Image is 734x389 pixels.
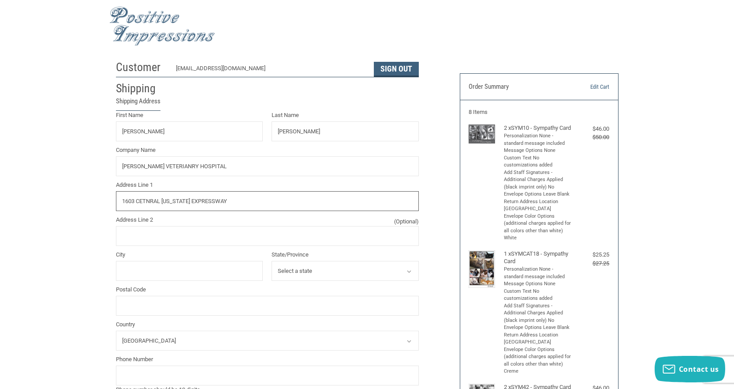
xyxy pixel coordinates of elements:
img: Positive Impressions [109,7,215,46]
a: Edit Cart [564,83,609,91]
label: First Name [116,111,263,120]
div: $46.00 [574,125,609,133]
legend: Shipping Address [116,96,160,111]
label: Last Name [272,111,419,120]
li: Message Options None [504,280,572,288]
li: Personalization None - standard message included [504,132,572,147]
div: [EMAIL_ADDRESS][DOMAIN_NAME] [176,64,365,77]
span: Contact us [679,364,719,374]
h2: Shipping [116,81,168,96]
li: Return Address Location [GEOGRAPHIC_DATA] [504,332,572,346]
h4: 2 x SYM10 - Sympathy Card [504,125,572,132]
li: Personalization None - standard message included [504,266,572,280]
h2: Customer [116,60,168,75]
li: Envelope Options Leave Blank [504,191,572,198]
button: Sign Out [374,62,419,77]
li: Add Staff Signatures - Additional Charges Applied (black imprint only) No [504,169,572,191]
li: Message Options None [504,147,572,155]
h4: 1 x SYMCAT18 - Sympathy Card [504,250,572,265]
h3: 8 Items [469,109,609,116]
h3: Order Summary [469,83,564,91]
li: Envelope Options Leave Blank [504,324,572,332]
div: $25.25 [574,250,609,259]
label: Address Line 1 [116,181,419,189]
label: Company Name [116,146,419,155]
li: Custom Text No customizations added [504,155,572,169]
li: Envelope Color Options (additional charges applied for all colors other than white) White [504,213,572,242]
label: Address Line 2 [116,215,419,224]
div: $50.00 [574,133,609,142]
div: $27.25 [574,259,609,268]
li: Custom Text No customizations added [504,288,572,302]
label: Country [116,320,419,329]
li: Return Address Location [GEOGRAPHIC_DATA] [504,198,572,213]
label: City [116,250,263,259]
label: State/Province [272,250,419,259]
label: Postal Code [116,285,419,294]
li: Add Staff Signatures - Additional Charges Applied (black imprint only) No [504,302,572,325]
label: Phone Number [116,355,419,364]
small: (Optional) [394,217,419,226]
button: Contact us [655,356,725,382]
li: Envelope Color Options (additional charges applied for all colors other than white) Creme [504,346,572,375]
